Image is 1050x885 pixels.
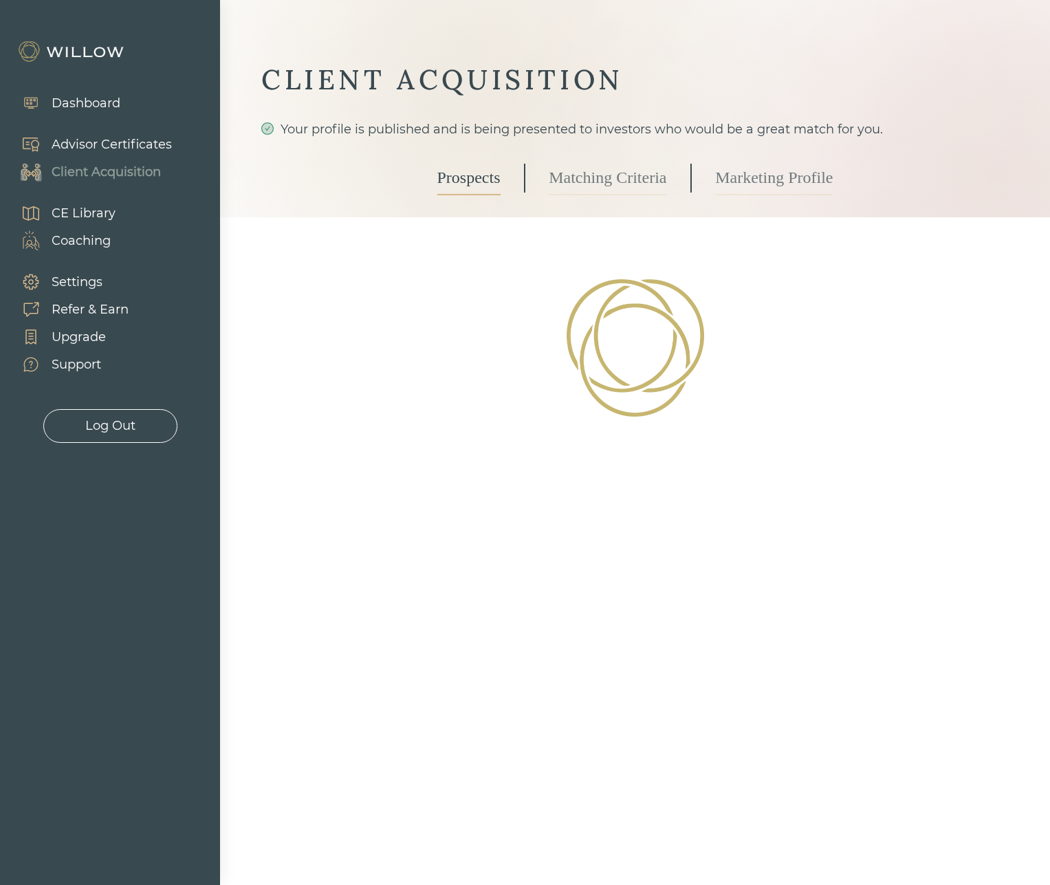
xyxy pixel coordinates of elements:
div: Your profile is published and is being presented to investors who would be a great match for you. [261,120,1009,139]
a: Advisor Certificates [7,131,172,158]
a: Upgrade [7,323,129,351]
div: Refer & Earn [52,301,129,319]
a: Marketing Profile [715,161,833,195]
a: Coaching [7,227,116,254]
div: Support [52,356,101,374]
div: Coaching [52,232,111,250]
img: Loading! [567,279,704,417]
div: CE Library [52,204,116,223]
div: CLIENT ACQUISITION [261,62,1009,98]
a: Settings [7,268,129,296]
a: CE Library [7,199,116,227]
a: Refer & Earn [7,296,129,323]
div: Client Acquisition [52,163,161,182]
div: Advisor Certificates [52,135,172,154]
img: Willow [17,41,127,63]
div: Dashboard [52,94,120,113]
a: Dashboard [7,89,120,117]
div: Settings [52,273,102,292]
span: check-circle [261,122,274,135]
a: Matching Criteria [549,161,666,195]
a: Prospects [437,161,501,195]
div: Upgrade [52,328,106,347]
a: Client Acquisition [7,158,172,186]
div: Log Out [85,417,135,435]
